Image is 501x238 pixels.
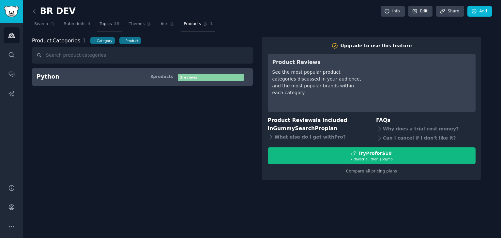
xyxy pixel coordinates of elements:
div: 3 product s [150,74,173,80]
span: Products [184,21,201,27]
div: 7 days trial, then $ 59 /mo [268,157,475,161]
span: Product [32,37,52,45]
h3: Product Reviews [272,58,364,67]
span: + [93,38,96,43]
a: Share [436,6,464,17]
button: +Category [90,37,114,44]
h3: FAQs [376,116,476,125]
a: Topics35 [97,19,122,32]
a: Themes [127,19,154,32]
span: Themes [129,21,145,27]
a: Python3products3reviews [32,68,253,86]
a: Search [32,19,57,32]
h2: BR DEV [32,6,76,17]
div: Can I cancel if I don't like it? [376,134,476,143]
div: See the most popular product categories discussed in your audience, and the most popular brands w... [272,69,364,96]
div: Why does a trial cost money? [376,125,476,134]
a: Products1 [181,19,215,32]
div: What else do I get with Pro ? [268,132,367,141]
a: Add [467,6,492,17]
div: Upgrade to use this feature [341,42,412,49]
span: GummySearch Pro [273,125,325,131]
span: 1 [83,37,86,44]
span: Subreddits [64,21,85,27]
span: 4 [88,21,91,27]
span: Topics [99,21,112,27]
span: 35 [114,21,120,27]
button: +Product [119,37,141,44]
span: Categories [32,37,80,45]
a: Info [381,6,405,17]
span: Search [34,21,48,27]
a: Subreddits4 [62,19,93,32]
button: TryProfor$107 daystrial, then $59/mo [268,147,476,164]
span: Ask [160,21,168,27]
div: Python [37,73,59,81]
span: + [122,38,125,43]
b: 3 review s [180,75,197,79]
a: Edit [408,6,433,17]
input: Search product categories [32,47,253,64]
a: Compare all pricing plans [346,169,397,173]
img: GummySearch logo [4,6,19,17]
div: Try Pro for $10 [358,150,392,157]
span: 1 [210,21,213,27]
a: Ask [158,19,177,32]
h3: Product Reviews is included in plan [268,116,367,132]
